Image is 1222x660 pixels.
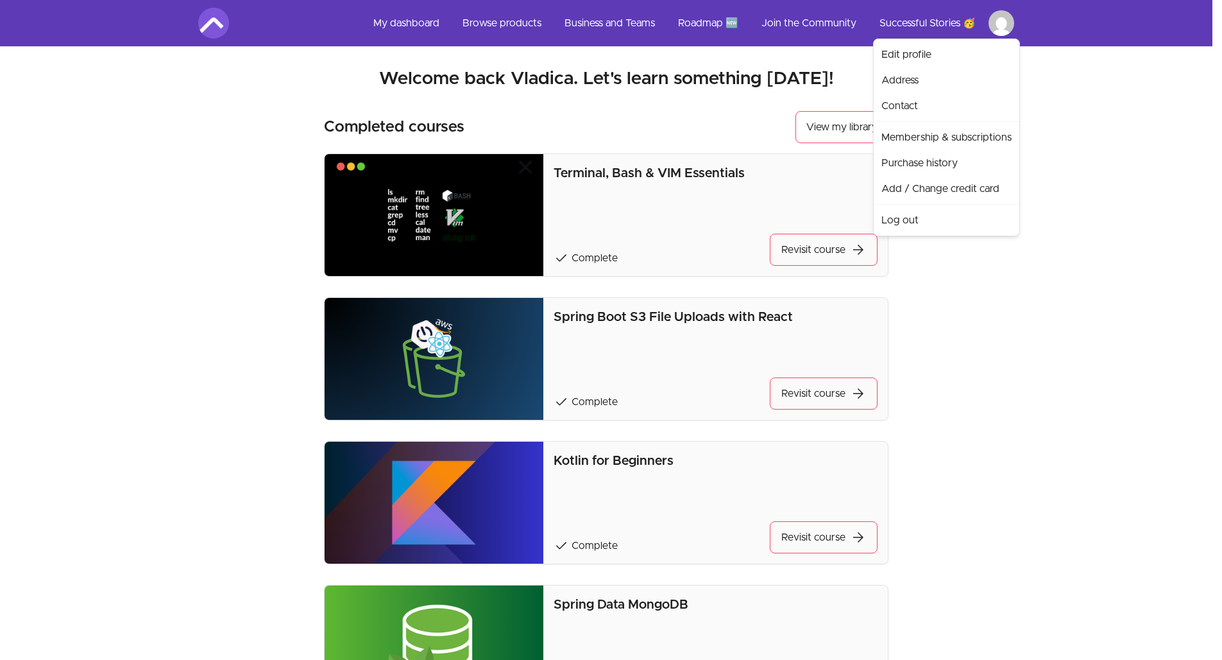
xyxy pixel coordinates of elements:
[876,176,1017,202] a: Add / Change credit card
[876,93,1017,119] a: Contact
[876,67,1017,93] a: Address
[876,42,1017,67] a: Edit profile
[876,207,1017,233] a: Log out
[876,125,1017,150] a: Membership & subscriptions
[876,150,1017,176] a: Purchase history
